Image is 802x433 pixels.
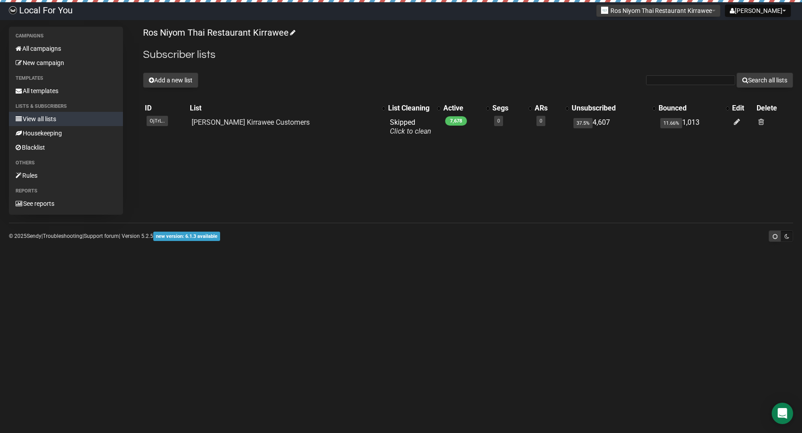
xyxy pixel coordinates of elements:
[9,158,123,168] li: Others
[572,104,648,113] div: Unsubscribed
[153,232,220,241] span: new version: 6.1.3 available
[9,6,17,14] img: d61d2441668da63f2d83084b75c85b29
[772,403,793,424] div: Open Intercom Messenger
[657,102,730,114] th: Bounced: No sort applied, activate to apply an ascending sort
[732,104,753,113] div: Edit
[725,4,791,17] button: [PERSON_NAME]
[659,104,721,113] div: Bounced
[9,31,123,41] li: Campaigns
[737,73,793,88] button: Search all lists
[386,102,442,114] th: List Cleaning: No sort applied, activate to apply an ascending sort
[660,118,682,128] span: 11.66%
[192,118,310,127] a: [PERSON_NAME] Kirrawee Customers
[147,116,168,126] span: OjTrL..
[730,102,755,114] th: Edit: No sort applied, sorting is disabled
[190,104,377,113] div: List
[9,186,123,196] li: Reports
[9,73,123,84] li: Templates
[573,118,593,128] span: 37.5%
[535,104,561,113] div: ARs
[570,114,657,139] td: 4,607
[9,41,123,56] a: All campaigns
[43,233,82,239] a: Troubleshooting
[9,126,123,140] a: Housekeeping
[755,102,793,114] th: Delete: No sort applied, sorting is disabled
[570,102,657,114] th: Unsubscribed: No sort applied, activate to apply an ascending sort
[388,104,433,113] div: List Cleaning
[390,127,431,135] a: Click to clean
[533,102,570,114] th: ARs: No sort applied, activate to apply an ascending sort
[9,101,123,112] li: Lists & subscribers
[445,116,467,126] span: 7,678
[443,104,481,113] div: Active
[9,231,220,241] p: © 2025 | | | Version 5.2.5
[145,104,186,113] div: ID
[143,73,198,88] button: Add a new list
[492,104,524,113] div: Segs
[757,104,791,113] div: Delete
[9,168,123,183] a: Rules
[27,233,41,239] a: Sendy
[657,114,730,139] td: 1,013
[601,7,608,14] img: 357.jpg
[9,56,123,70] a: New campaign
[153,233,220,239] a: new version: 6.1.3 available
[9,112,123,126] a: View all lists
[442,102,490,114] th: Active: No sort applied, activate to apply an ascending sort
[596,4,720,17] button: Ros Niyom Thai Restaurant Kirrawee
[9,196,123,211] a: See reports
[143,47,793,63] h2: Subscriber lists
[9,140,123,155] a: Blacklist
[390,118,431,135] span: Skipped
[491,102,533,114] th: Segs: No sort applied, activate to apply an ascending sort
[9,84,123,98] a: All templates
[143,102,188,114] th: ID: No sort applied, sorting is disabled
[188,102,386,114] th: List: No sort applied, activate to apply an ascending sort
[143,27,294,38] a: Ros Niyom Thai Restaurant Kirrawee
[497,118,500,124] a: 0
[540,118,542,124] a: 0
[84,233,119,239] a: Support forum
